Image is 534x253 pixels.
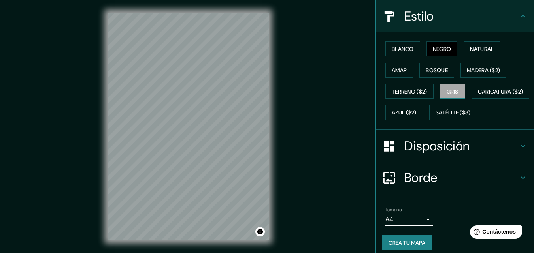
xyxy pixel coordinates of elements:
font: Crea tu mapa [389,239,425,246]
div: A4 [385,213,433,226]
font: Satélite ($3) [436,109,471,116]
font: Tamaño [385,206,402,213]
font: Negro [433,45,451,52]
button: Azul ($2) [385,105,423,120]
font: Azul ($2) [392,109,417,116]
button: Blanco [385,41,420,56]
button: Crea tu mapa [382,235,432,250]
iframe: Lanzador de widgets de ayuda [464,222,525,244]
font: Disposición [404,138,470,154]
button: Amar [385,63,413,78]
button: Madera ($2) [460,63,506,78]
button: Caricatura ($2) [472,84,530,99]
div: Borde [376,162,534,193]
button: Natural [464,41,500,56]
font: Bosque [426,67,448,74]
button: Negro [426,41,458,56]
button: Bosque [419,63,454,78]
font: A4 [385,215,393,223]
font: Estilo [404,8,434,24]
button: Gris [440,84,465,99]
button: Satélite ($3) [429,105,477,120]
font: Amar [392,67,407,74]
font: Gris [447,88,459,95]
button: Activar o desactivar atribución [255,227,265,236]
font: Borde [404,169,438,186]
font: Terreno ($2) [392,88,427,95]
div: Estilo [376,0,534,32]
canvas: Mapa [108,13,269,240]
div: Disposición [376,130,534,162]
font: Natural [470,45,494,52]
button: Terreno ($2) [385,84,434,99]
font: Madera ($2) [467,67,500,74]
font: Blanco [392,45,414,52]
font: Caricatura ($2) [478,88,523,95]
